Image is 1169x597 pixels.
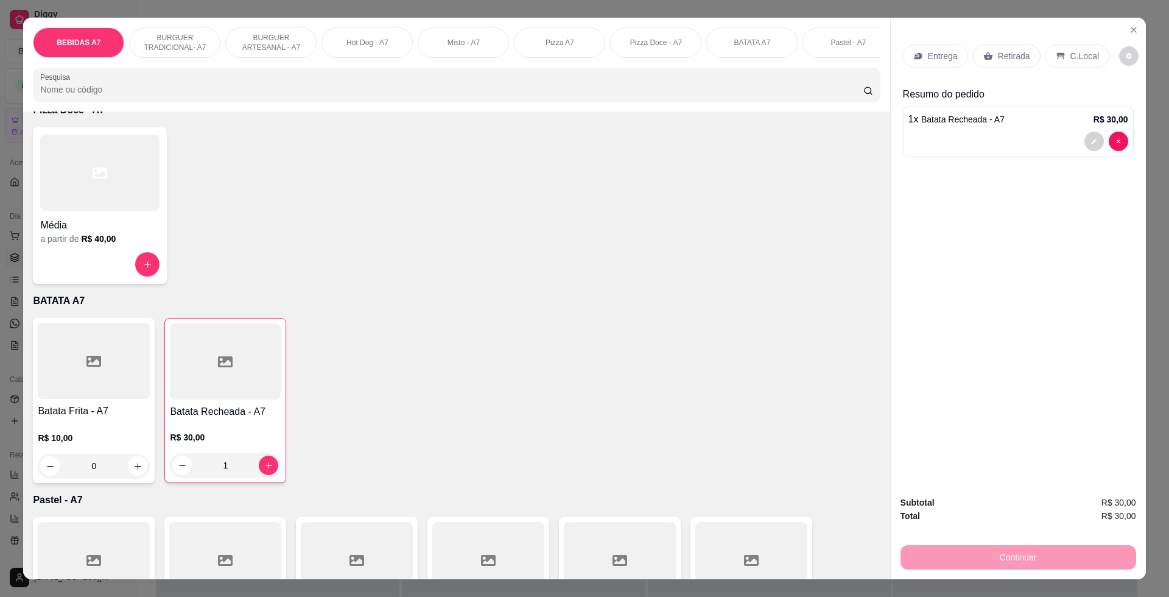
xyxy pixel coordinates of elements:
p: C.Local [1070,50,1099,62]
h6: R$ 40,00 [81,233,116,245]
span: R$ 30,00 [1101,496,1136,509]
p: R$ 30,00 [170,431,281,443]
button: increase-product-quantity [259,456,278,475]
div: a partir de [40,233,160,245]
p: Retirada [998,50,1030,62]
button: Close [1124,20,1143,40]
input: Pesquisa [40,83,863,96]
p: Entrega [928,50,958,62]
p: Hot Dog - A7 [346,38,388,48]
p: Pastel - A7 [33,493,880,507]
p: BEBIDAS A7 [57,38,100,48]
h4: Batata Frita - A7 [38,404,150,419]
label: Pesquisa [40,72,74,82]
p: BURGUER ARTESANAL - A7 [236,33,306,52]
h4: Média [40,218,160,233]
p: Misto - A7 [448,38,480,48]
p: R$ 10,00 [38,432,150,444]
strong: Subtotal [900,498,935,507]
p: Resumo do pedido [903,87,1134,102]
p: Pizza Doce - A7 [630,38,682,48]
strong: Total [900,511,920,521]
p: BATATA A7 [33,294,880,308]
span: R$ 30,00 [1101,509,1136,523]
p: BATATA A7 [734,38,771,48]
p: Pizza A7 [546,38,574,48]
p: Pastel - A7 [830,38,866,48]
h4: Batata Recheada - A7 [170,404,281,419]
p: R$ 30,00 [1094,113,1128,125]
p: 1 x [908,112,1005,127]
span: Batata Recheada - A7 [921,115,1005,124]
button: decrease-product-quantity [1109,132,1128,151]
button: decrease-product-quantity [172,456,192,475]
button: increase-product-quantity [135,252,160,277]
p: BURGUER TRADICIONAL- A7 [139,33,210,52]
button: decrease-product-quantity [1119,46,1139,66]
button: decrease-product-quantity [1084,132,1104,151]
